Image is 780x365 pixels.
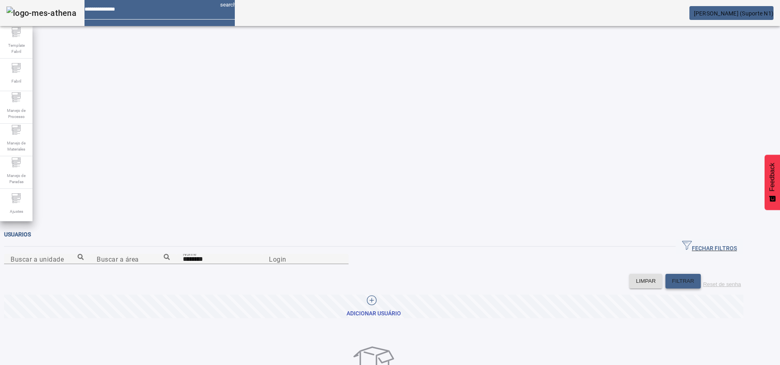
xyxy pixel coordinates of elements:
[676,239,743,254] button: FECHAR FILTROS
[765,155,780,210] button: Feedback - Mostrar pesquisa
[4,105,28,122] span: Manejo de Processo
[769,163,776,191] span: Feedback
[6,7,76,20] img: logo-mes-athena
[4,40,28,57] span: Template Fabril
[636,277,656,285] span: LIMPAR
[703,281,741,287] label: Reset de senha
[97,254,170,264] input: Number
[11,255,64,263] mat-label: Buscar a unidade
[672,277,694,285] span: FILTRAR
[4,170,28,187] span: Manejo de Paradas
[11,254,84,264] input: Number
[694,10,774,17] span: [PERSON_NAME] (Suporte N1)
[97,255,139,263] mat-label: Buscar a área
[347,310,401,318] div: Adicionar Usuário
[4,231,31,238] span: Usuarios
[7,206,26,217] span: Ajustes
[682,240,737,253] span: FECHAR FILTROS
[183,251,196,256] mat-label: Nome
[701,274,743,289] button: Reset de senha
[4,138,28,155] span: Manejo de Materiales
[665,274,701,289] button: FILTRAR
[629,274,662,289] button: LIMPAR
[9,76,24,87] span: Fabril
[4,295,743,318] button: Adicionar Usuário
[269,255,286,263] mat-label: Login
